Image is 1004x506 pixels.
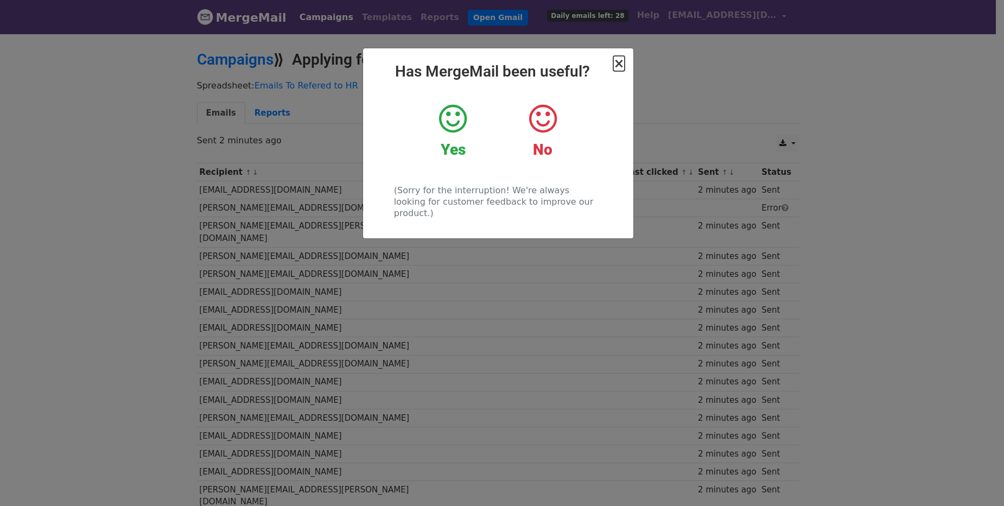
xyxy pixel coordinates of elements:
a: No [506,103,579,159]
h2: Has MergeMail been useful? [372,62,625,81]
strong: Yes [441,141,466,159]
span: × [613,56,624,71]
a: Yes [416,103,490,159]
iframe: Chat Widget [950,454,1004,506]
p: (Sorry for the interruption! We're always looking for customer feedback to improve our product.) [394,185,602,219]
button: Close [613,57,624,70]
strong: No [533,141,552,159]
